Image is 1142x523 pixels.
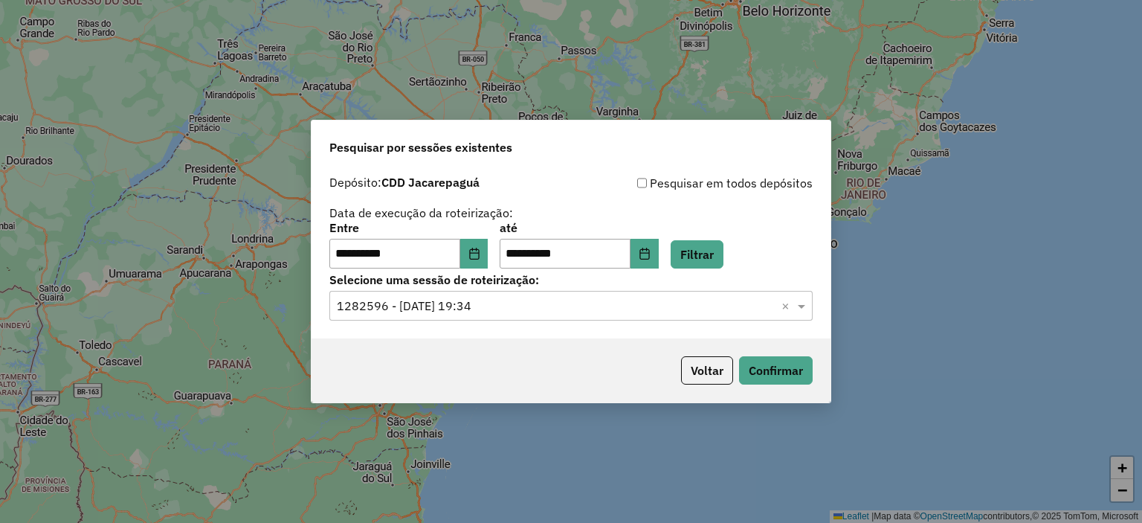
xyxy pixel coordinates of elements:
strong: CDD Jacarepaguá [381,175,480,190]
button: Choose Date [630,239,659,269]
label: até [500,219,658,237]
label: Selecione uma sessão de roteirização: [329,271,813,289]
span: Pesquisar por sessões existentes [329,138,512,156]
div: Pesquisar em todos depósitos [571,174,813,192]
button: Voltar [681,356,733,385]
button: Filtrar [671,240,723,269]
label: Entre [329,219,488,237]
label: Data de execução da roteirização: [329,204,513,222]
button: Confirmar [739,356,813,385]
button: Choose Date [460,239,488,269]
span: Clear all [781,297,794,315]
label: Depósito: [329,173,480,191]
